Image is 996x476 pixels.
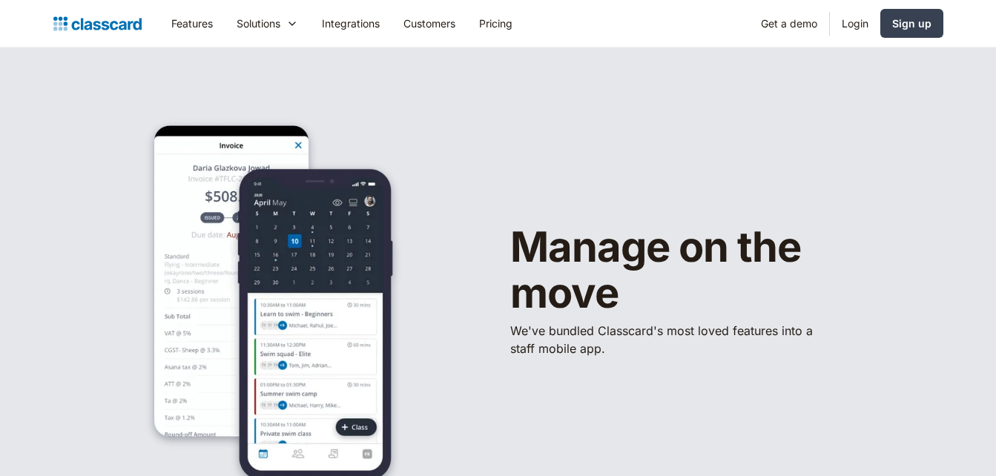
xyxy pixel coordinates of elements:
p: We've bundled ​Classcard's most loved features into a staff mobile app. [510,322,822,357]
a: Pricing [467,7,524,40]
div: Solutions [237,16,280,31]
a: Get a demo [749,7,829,40]
div: Solutions [225,7,310,40]
div: Sign up [892,16,931,31]
a: Features [159,7,225,40]
a: home [53,13,142,34]
a: Login [830,7,880,40]
h1: Manage on the move [510,225,896,316]
a: Sign up [880,9,943,38]
a: Integrations [310,7,392,40]
a: Customers [392,7,467,40]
